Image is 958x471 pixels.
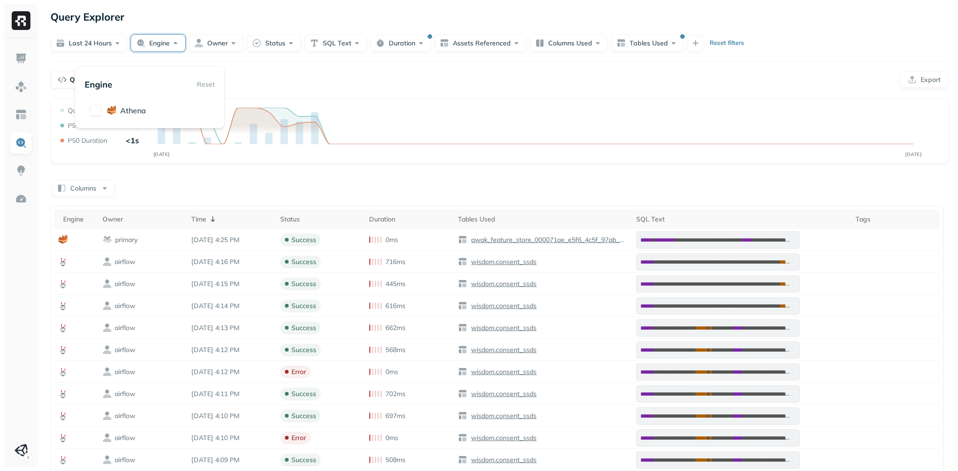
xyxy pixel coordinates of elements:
[115,258,135,266] p: airflow
[458,323,467,332] img: table
[15,165,27,177] img: Insights
[385,235,398,244] p: 0ms
[469,412,537,420] p: wisdom.consent_ssds
[191,434,271,442] p: Sep 3, 2025 4:10 PM
[458,455,467,464] img: table
[115,456,135,464] p: airflow
[370,35,431,52] button: Duration
[469,434,537,442] p: wisdom.consent_ssds
[191,302,271,310] p: Sep 3, 2025 4:14 PM
[467,434,537,442] a: wisdom.consent_ssds
[51,8,124,25] p: Query Explorer
[291,258,316,266] p: success
[458,279,467,288] img: table
[458,257,467,266] img: table
[15,193,27,205] img: Optimization
[15,81,27,93] img: Assets
[469,302,537,310] p: wisdom.consent_ssds
[115,346,135,354] p: airflow
[15,109,27,121] img: Asset Explorer
[280,215,360,224] div: Status
[191,324,271,332] p: Sep 3, 2025 4:13 PM
[385,346,406,354] p: 568ms
[458,389,467,398] img: table
[247,35,301,52] button: Status
[115,434,135,442] p: airflow
[467,280,537,288] a: wisdom.consent_ssds
[115,235,138,244] p: primary
[458,215,626,224] div: Tables Used
[115,324,135,332] p: airflow
[467,412,537,420] a: wisdom.consent_ssds
[115,280,135,288] p: airflow
[102,411,112,420] img: owner
[710,38,744,48] p: Reset filters
[905,151,922,157] tspan: [DATE]
[15,52,27,65] img: Dashboard
[291,434,306,442] p: error
[385,368,398,376] p: 0ms
[102,433,112,442] img: owner
[126,136,139,145] p: <1s
[636,215,846,224] div: SQL Text
[120,106,146,115] span: athena
[191,456,271,464] p: Sep 3, 2025 4:09 PM
[385,302,406,310] p: 616ms
[191,258,271,266] p: Sep 3, 2025 4:16 PM
[15,137,27,149] img: Query Explorer
[102,455,112,464] img: owner
[467,324,537,332] a: wisdom.consent_ssds
[191,280,271,288] p: Sep 3, 2025 4:15 PM
[191,390,271,398] p: Sep 3, 2025 4:11 PM
[900,71,949,88] button: Export
[115,302,135,310] p: airflow
[458,301,467,310] img: table
[467,346,537,354] a: wisdom.consent_ssds
[68,136,107,145] p: P50 Duration
[458,367,467,376] img: table
[15,444,28,457] img: Unity
[469,456,537,464] p: wisdom.consent_ssds
[115,368,135,376] p: airflow
[469,390,537,398] p: wisdom.consent_ssds
[469,324,537,332] p: wisdom.consent_ssds
[305,35,367,52] button: SQL Text
[611,35,683,52] button: Tables Used
[12,11,30,30] img: Ryft
[131,35,185,52] button: Engine
[102,215,182,224] div: Owner
[469,235,626,244] p: qwak_feature_store_000071ae_e5f6_4c5f_97ab_2b533d00d294.offline_feature_store_test_0_wisdom_analy...
[530,35,608,52] button: Columns Used
[467,368,537,376] a: wisdom.consent_ssds
[85,79,112,90] p: Engine
[291,280,316,288] p: success
[467,302,537,310] a: wisdom.consent_ssds
[291,346,316,354] p: success
[153,151,170,157] tspan: [DATE]
[68,121,107,130] p: P90 Duration
[52,180,115,197] button: Columns
[191,368,271,376] p: Sep 3, 2025 4:12 PM
[191,235,271,244] p: Sep 3, 2025 4:25 PM
[385,434,398,442] p: 0ms
[191,412,271,420] p: Sep 3, 2025 4:10 PM
[458,235,467,244] img: table
[115,412,135,420] p: airflow
[51,35,127,52] button: Last 24 hours
[467,235,626,244] a: qwak_feature_store_000071ae_e5f6_4c5f_97ab_2b533d00d294.offline_feature_store_test_0_wisdom_analy...
[291,324,316,332] p: success
[385,280,406,288] p: 445ms
[291,235,316,244] p: success
[102,257,112,266] img: owner
[856,215,935,224] div: Tags
[458,411,467,420] img: table
[102,235,112,244] img: workgroup
[467,390,537,398] a: wisdom.consent_ssds
[469,280,537,288] p: wisdom.consent_ssds
[102,323,112,332] img: owner
[189,35,243,52] button: Owner
[385,390,406,398] p: 702ms
[102,367,112,376] img: owner
[70,75,94,84] p: Queries
[385,324,406,332] p: 662ms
